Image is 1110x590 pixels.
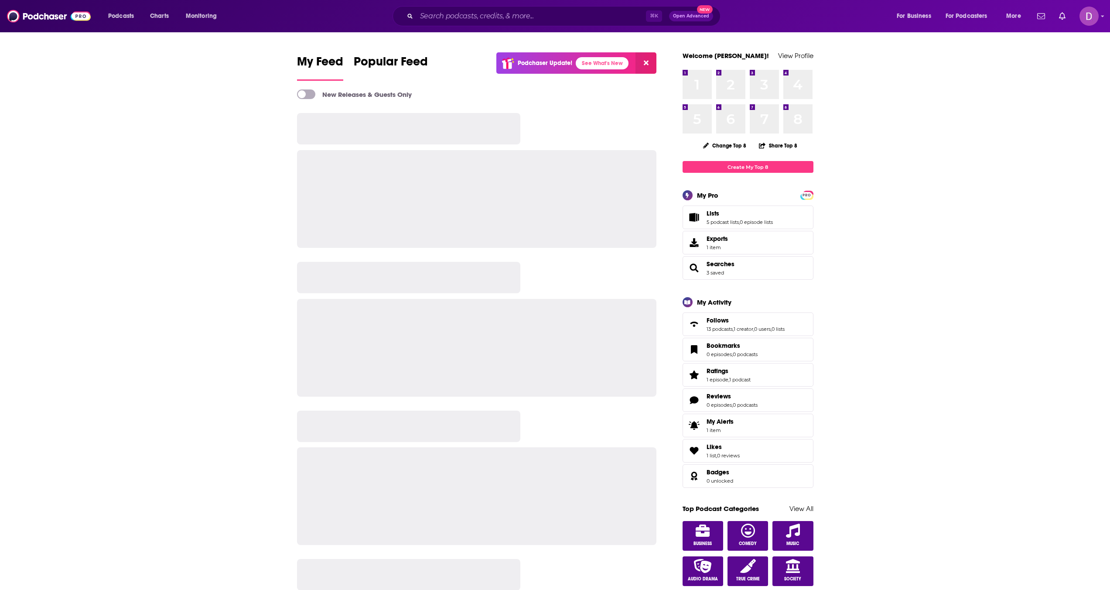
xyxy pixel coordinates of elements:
[108,10,134,22] span: Podcasts
[1079,7,1099,26] button: Show profile menu
[739,541,757,546] span: Comedy
[707,367,751,375] a: Ratings
[683,464,813,488] span: Badges
[401,6,729,26] div: Search podcasts, credits, & more...
[940,9,1000,23] button: open menu
[717,453,740,459] a: 0 reviews
[732,402,733,408] span: ,
[683,338,813,361] span: Bookmarks
[753,326,754,332] span: ,
[697,191,718,199] div: My Pro
[354,54,428,81] a: Popular Feed
[297,89,412,99] a: New Releases & Guests Only
[354,54,428,74] span: Popular Feed
[778,51,813,60] a: View Profile
[771,326,772,332] span: ,
[683,388,813,412] span: Reviews
[707,468,733,476] a: Badges
[686,445,703,457] a: Likes
[707,443,722,451] span: Likes
[734,326,753,332] a: 1 creator
[758,137,798,154] button: Share Top 8
[669,11,713,21] button: Open AdvancedNew
[733,351,758,357] a: 0 podcasts
[736,576,760,582] span: True Crime
[707,209,719,217] span: Lists
[698,140,752,151] button: Change Top 8
[683,439,813,463] span: Likes
[686,262,703,274] a: Searches
[772,326,785,332] a: 0 lists
[707,244,728,250] span: 1 item
[144,9,174,23] a: Charts
[576,57,628,69] a: See What's New
[1034,9,1049,24] a: Show notifications dropdown
[707,219,739,225] a: 5 podcast lists
[697,298,731,306] div: My Activity
[180,9,228,23] button: open menu
[7,8,91,24] img: Podchaser - Follow, Share and Rate Podcasts
[686,237,703,249] span: Exports
[891,9,942,23] button: open menu
[683,414,813,437] a: My Alerts
[707,468,729,476] span: Badges
[707,418,734,425] span: My Alerts
[784,576,801,582] span: Society
[686,470,703,482] a: Badges
[707,392,758,400] a: Reviews
[707,377,728,383] a: 1 episode
[707,443,740,451] a: Likes
[707,270,724,276] a: 3 saved
[683,363,813,387] span: Ratings
[697,5,713,14] span: New
[683,504,759,513] a: Top Podcast Categories
[707,351,732,357] a: 0 episodes
[1055,9,1069,24] a: Show notifications dropdown
[772,556,813,586] a: Society
[707,392,731,400] span: Reviews
[417,9,646,23] input: Search podcasts, credits, & more...
[707,427,734,433] span: 1 item
[518,59,572,67] p: Podchaser Update!
[683,51,769,60] a: Welcome [PERSON_NAME]!
[772,521,813,551] a: Music
[707,316,729,324] span: Follows
[683,206,813,229] span: Lists
[683,256,813,280] span: Searches
[186,10,217,22] span: Monitoring
[946,10,987,22] span: For Podcasters
[688,576,718,582] span: Audio Drama
[707,402,732,408] a: 0 episodes
[707,367,728,375] span: Ratings
[686,318,703,330] a: Follows
[102,9,145,23] button: open menu
[733,402,758,408] a: 0 podcasts
[150,10,169,22] span: Charts
[686,394,703,406] a: Reviews
[1079,7,1099,26] img: User Profile
[707,235,728,243] span: Exports
[707,260,734,268] a: Searches
[683,161,813,173] a: Create My Top 8
[683,521,724,551] a: Business
[683,556,724,586] a: Audio Drama
[707,326,733,332] a: 13 podcasts
[740,219,773,225] a: 0 episode lists
[646,10,662,22] span: ⌘ K
[686,343,703,356] a: Bookmarks
[683,231,813,254] a: Exports
[739,219,740,225] span: ,
[686,211,703,223] a: Lists
[789,504,813,513] a: View All
[802,192,812,198] a: PRO
[727,521,768,551] a: Comedy
[686,369,703,381] a: Ratings
[733,326,734,332] span: ,
[707,209,773,217] a: Lists
[297,54,343,81] a: My Feed
[297,54,343,74] span: My Feed
[707,342,740,350] span: Bookmarks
